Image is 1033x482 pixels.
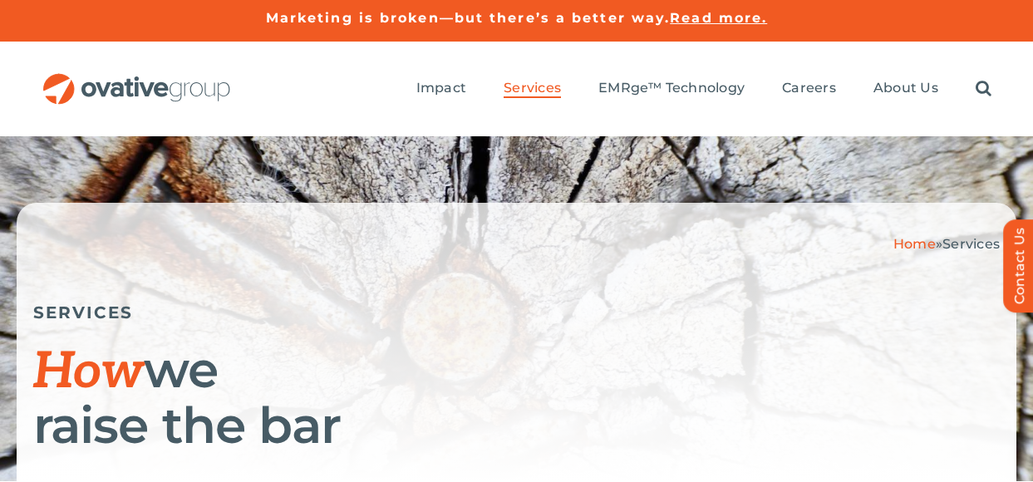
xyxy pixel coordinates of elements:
[33,342,144,402] span: How
[266,10,671,26] a: Marketing is broken—but there’s a better way.
[942,236,1000,252] span: Services
[873,80,938,98] a: About Us
[893,236,936,252] a: Home
[416,62,991,116] nav: Menu
[873,80,938,96] span: About Us
[976,80,991,98] a: Search
[416,80,466,98] a: Impact
[33,343,1000,452] h1: we raise the bar
[782,80,836,96] span: Careers
[416,80,466,96] span: Impact
[598,80,745,96] span: EMRge™ Technology
[670,10,767,26] a: Read more.
[504,80,561,98] a: Services
[42,71,232,87] a: OG_Full_horizontal_RGB
[33,302,1000,322] h5: SERVICES
[893,236,1000,252] span: »
[504,80,561,96] span: Services
[598,80,745,98] a: EMRge™ Technology
[782,80,836,98] a: Careers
